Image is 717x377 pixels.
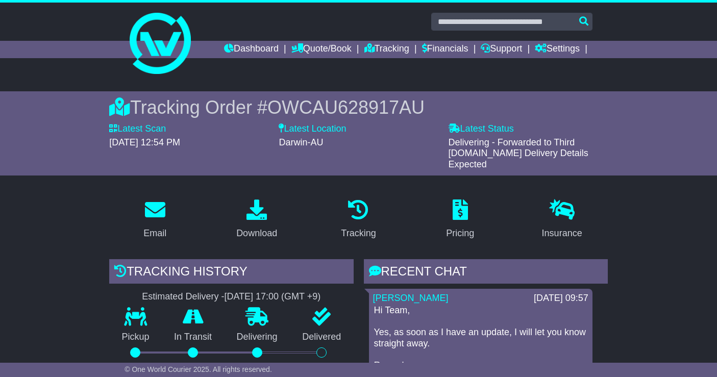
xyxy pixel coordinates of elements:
label: Latest Scan [109,123,166,135]
a: Insurance [535,196,589,244]
span: Delivering - Forwarded to Third [DOMAIN_NAME] Delivery Details Expected [449,137,588,169]
p: Delivering [224,332,290,343]
div: Download [236,227,277,240]
a: Dashboard [224,41,279,58]
label: Latest Location [279,123,346,135]
span: Darwin-AU [279,137,323,147]
a: Support [481,41,522,58]
a: Pricing [439,196,481,244]
p: Delivered [290,332,354,343]
span: © One World Courier 2025. All rights reserved. [125,365,272,373]
a: Tracking [334,196,382,244]
a: Financials [422,41,468,58]
span: [DATE] 12:54 PM [109,137,180,147]
div: [DATE] 09:57 [534,293,588,304]
a: Settings [535,41,580,58]
div: RECENT CHAT [364,259,608,287]
div: [DATE] 17:00 (GMT +9) [224,291,320,303]
div: Tracking Order # [109,96,608,118]
div: Estimated Delivery - [109,291,353,303]
label: Latest Status [449,123,514,135]
a: [PERSON_NAME] [373,293,449,303]
span: OWCAU628917AU [267,97,425,118]
div: Email [143,227,166,240]
div: Insurance [542,227,582,240]
a: Quote/Book [291,41,352,58]
p: Pickup [109,332,162,343]
div: Pricing [446,227,474,240]
p: In Transit [162,332,225,343]
a: Tracking [364,41,409,58]
a: Email [137,196,173,244]
a: Download [230,196,284,244]
div: Tracking history [109,259,353,287]
div: Tracking [341,227,376,240]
